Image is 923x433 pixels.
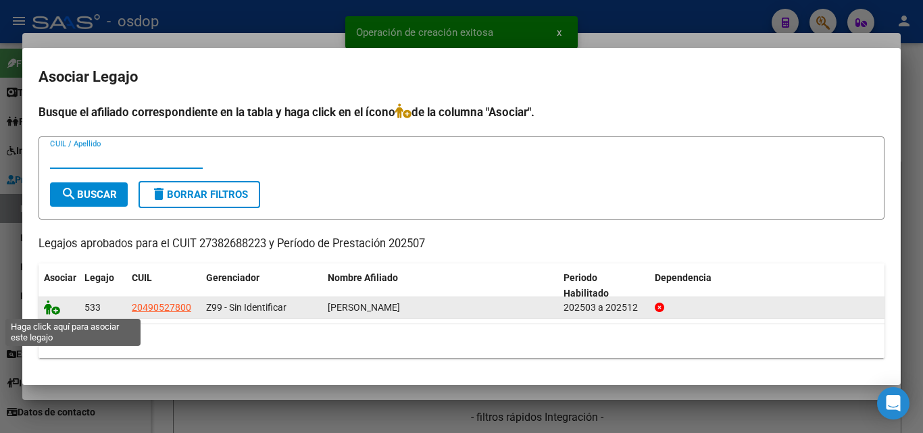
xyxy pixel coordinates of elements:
[139,181,260,208] button: Borrar Filtros
[39,263,79,308] datatable-header-cell: Asociar
[39,236,884,253] p: Legajos aprobados para el CUIT 27382688223 y Período de Prestación 202507
[649,263,885,308] datatable-header-cell: Dependencia
[39,103,884,121] h4: Busque el afiliado correspondiente en la tabla y haga click en el ícono de la columna "Asociar".
[564,272,609,299] span: Periodo Habilitado
[151,186,167,202] mat-icon: delete
[328,302,400,313] span: SANTOLO GUTIERREZ TADEO
[206,272,259,283] span: Gerenciador
[558,263,649,308] datatable-header-cell: Periodo Habilitado
[84,302,101,313] span: 533
[50,182,128,207] button: Buscar
[132,302,191,313] span: 20490527800
[44,272,76,283] span: Asociar
[61,186,77,202] mat-icon: search
[84,272,114,283] span: Legajo
[655,272,712,283] span: Dependencia
[132,272,152,283] span: CUIL
[206,302,286,313] span: Z99 - Sin Identificar
[151,188,248,201] span: Borrar Filtros
[39,324,884,358] div: 1 registros
[126,263,201,308] datatable-header-cell: CUIL
[61,188,117,201] span: Buscar
[39,64,884,90] h2: Asociar Legajo
[322,263,558,308] datatable-header-cell: Nombre Afiliado
[877,387,909,419] div: Open Intercom Messenger
[201,263,322,308] datatable-header-cell: Gerenciador
[328,272,398,283] span: Nombre Afiliado
[564,300,644,315] div: 202503 a 202512
[79,263,126,308] datatable-header-cell: Legajo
